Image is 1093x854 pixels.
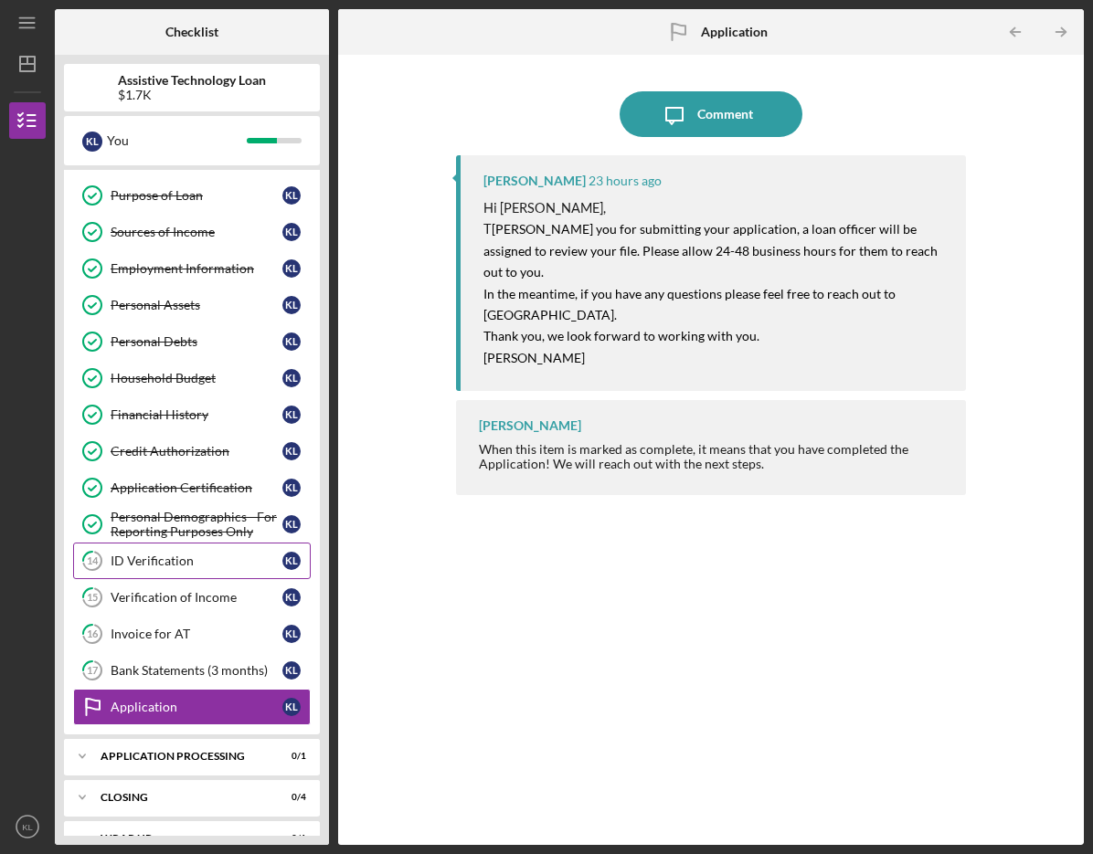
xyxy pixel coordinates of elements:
[282,186,301,205] div: K L
[73,360,311,396] a: Household BudgetKL
[282,296,301,314] div: K L
[73,579,311,616] a: 15Verification of IncomeKL
[82,132,102,152] div: K L
[118,88,266,102] div: $1.7K
[22,822,33,832] text: KL
[107,125,247,156] div: You
[118,73,266,88] b: Assistive Technology Loan
[87,555,99,567] tspan: 14
[483,328,759,343] span: Thank you, we look forward to working with you.
[73,287,311,323] a: Personal AssetsKL
[73,396,311,433] a: Financial HistoryKL
[73,214,311,250] a: Sources of IncomeKL
[483,286,898,322] span: In the meantime, if you have any questions please feel free to reach out to [GEOGRAPHIC_DATA].
[87,628,99,640] tspan: 16
[273,792,306,803] div: 0 / 4
[282,223,301,241] div: K L
[73,250,311,287] a: Employment InformationKL
[282,698,301,716] div: K L
[282,515,301,533] div: K L
[111,225,282,239] div: Sources of Income
[282,406,301,424] div: K L
[282,588,301,606] div: K L
[73,543,311,579] a: 14ID VerificationKL
[479,418,581,433] div: [PERSON_NAME]
[282,332,301,351] div: K L
[282,369,301,387] div: K L
[483,350,585,365] span: [PERSON_NAME]
[282,625,301,643] div: K L
[282,442,301,460] div: K L
[273,833,306,844] div: 0 / 1
[111,407,282,422] div: Financial History
[73,433,311,469] a: Credit AuthorizationKL
[111,510,282,539] div: Personal Demographics - For Reporting Purposes Only
[73,616,311,652] a: 16Invoice for ATKL
[73,506,311,543] a: Personal Demographics - For Reporting Purposes OnlyKL
[111,627,282,641] div: Invoice for AT
[111,480,282,495] div: Application Certification
[701,25,768,39] b: Application
[111,590,282,605] div: Verification of Income
[282,661,301,680] div: K L
[101,833,260,844] div: Wrap up
[73,177,311,214] a: Purpose of LoanKL
[101,751,260,762] div: Application Processing
[73,652,311,689] a: 17Bank Statements (3 months)KL
[111,261,282,276] div: Employment Information
[273,751,306,762] div: 0 / 1
[111,444,282,459] div: Credit Authorization
[111,334,282,349] div: Personal Debts
[111,298,282,312] div: Personal Assets
[101,792,260,803] div: Closing
[483,221,940,279] span: T
[111,554,282,568] div: ID Verification
[282,259,301,278] div: K L
[87,665,99,677] tspan: 17
[9,808,46,845] button: KL
[111,188,282,203] div: Purpose of Loan
[483,200,606,216] span: Hi [PERSON_NAME],
[483,174,586,188] div: [PERSON_NAME]
[479,442,947,471] div: When this item is marked as complete, it means that you have completed the Application! We will r...
[589,174,662,188] time: 2025-09-10 17:36
[483,221,940,279] span: [PERSON_NAME] you for submitting your application, a loan officer will be assigned to review your...
[282,552,301,570] div: K L
[165,25,218,39] b: Checklist
[73,469,311,506] a: Application CertificationKL
[111,663,282,678] div: Bank Statements (3 months)
[697,91,753,137] div: Comment
[620,91,802,137] button: Comment
[87,592,98,604] tspan: 15
[111,700,282,714] div: Application
[73,323,311,360] a: Personal DebtsKL
[73,689,311,725] a: ApplicationKL
[282,479,301,497] div: K L
[111,371,282,385] div: Household Budget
